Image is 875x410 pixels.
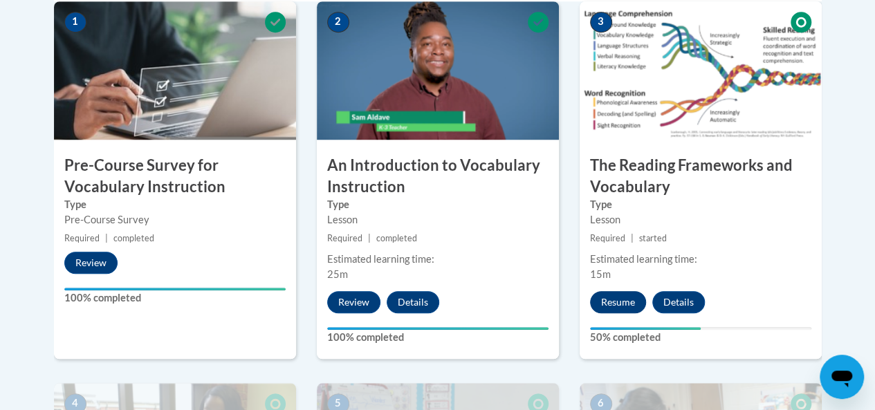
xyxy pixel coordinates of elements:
[54,1,296,140] img: Course Image
[327,330,549,345] label: 100% completed
[652,291,705,313] button: Details
[368,233,371,243] span: |
[590,330,811,345] label: 50% completed
[317,155,559,198] h3: An Introduction to Vocabulary Instruction
[327,197,549,212] label: Type
[64,288,286,290] div: Your progress
[327,252,549,267] div: Estimated learning time:
[105,233,108,243] span: |
[327,233,362,243] span: Required
[64,233,100,243] span: Required
[327,212,549,227] div: Lesson
[54,155,296,198] h3: Pre-Course Survey for Vocabulary Instruction
[64,290,286,306] label: 100% completed
[580,1,822,140] img: Course Image
[327,12,349,32] span: 2
[590,197,811,212] label: Type
[590,291,646,313] button: Resume
[64,197,286,212] label: Type
[590,268,611,280] span: 15m
[590,252,811,267] div: Estimated learning time:
[376,233,417,243] span: completed
[327,291,380,313] button: Review
[327,327,549,330] div: Your progress
[327,268,348,280] span: 25m
[317,1,559,140] img: Course Image
[590,212,811,227] div: Lesson
[820,355,864,399] iframe: Button to launch messaging window
[64,212,286,227] div: Pre-Course Survey
[64,252,118,274] button: Review
[639,233,667,243] span: started
[590,233,625,243] span: Required
[590,327,701,330] div: Your progress
[590,12,612,32] span: 3
[64,12,86,32] span: 1
[580,155,822,198] h3: The Reading Frameworks and Vocabulary
[387,291,439,313] button: Details
[113,233,154,243] span: completed
[631,233,634,243] span: |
